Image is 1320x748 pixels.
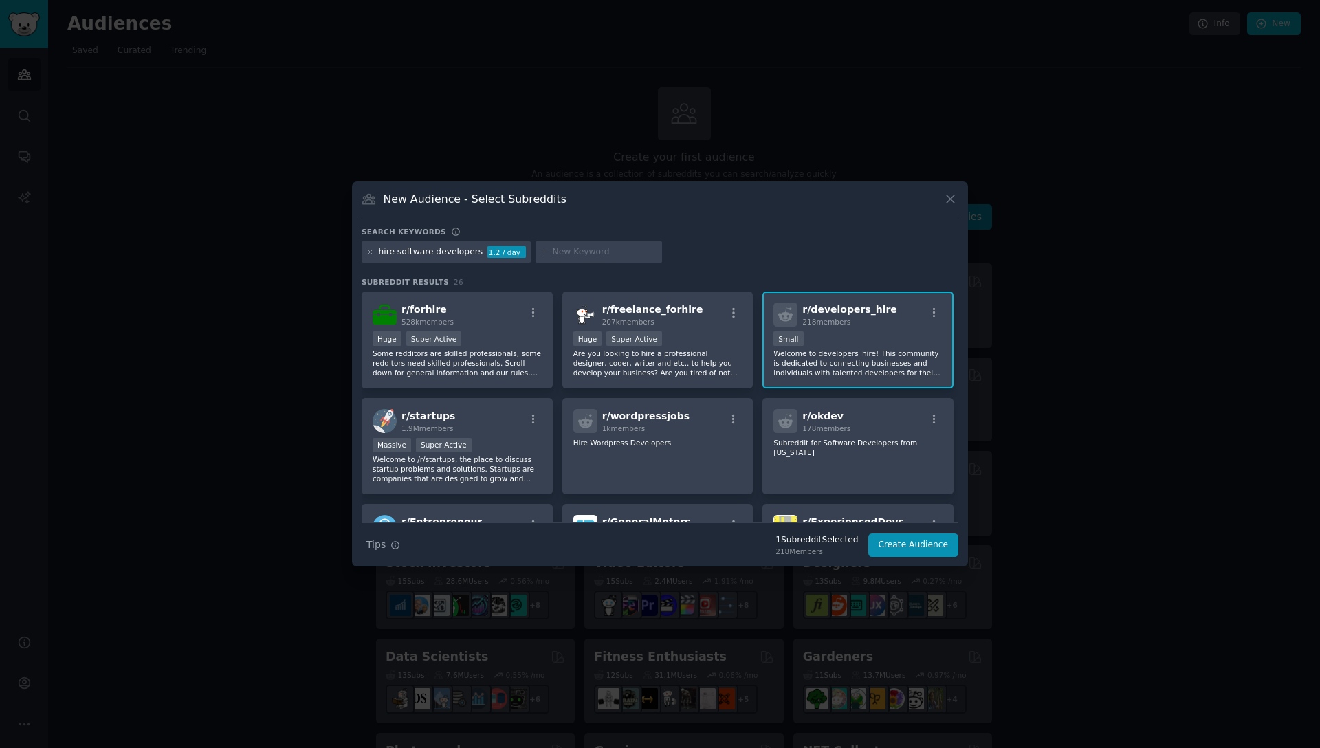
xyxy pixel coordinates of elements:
[573,349,742,377] p: Are you looking to hire a professional designer, coder, writer and etc.. to help you develop your...
[373,302,397,327] img: forhire
[602,304,703,315] span: r/ freelance_forhire
[454,278,463,286] span: 26
[802,424,850,432] span: 178 members
[802,410,844,421] span: r/ okdev
[379,246,483,258] div: hire software developers
[868,533,959,557] button: Create Audience
[602,410,690,421] span: r/ wordpressjobs
[384,192,566,206] h3: New Audience - Select Subreddits
[401,304,447,315] span: r/ forhire
[775,534,858,547] div: 1 Subreddit Selected
[373,515,397,539] img: Entrepreneur
[373,349,542,377] p: Some redditors are skilled professionals, some redditors need skilled professionals. Scroll down ...
[773,331,803,346] div: Small
[487,246,526,258] div: 1.2 / day
[373,454,542,483] p: Welcome to /r/startups, the place to discuss startup problems and solutions. Startups are compani...
[802,318,850,326] span: 218 members
[362,227,446,236] h3: Search keywords
[602,318,654,326] span: 207k members
[802,304,897,315] span: r/ developers_hire
[373,409,397,433] img: startups
[401,410,455,421] span: r/ startups
[401,318,454,326] span: 528k members
[401,424,454,432] span: 1.9M members
[606,331,662,346] div: Super Active
[553,246,657,258] input: New Keyword
[775,547,858,556] div: 218 Members
[773,349,943,377] p: Welcome to developers_hire! This community is dedicated to connecting businesses and individuals ...
[406,331,462,346] div: Super Active
[602,516,691,527] span: r/ GeneralMotors
[366,538,386,552] span: Tips
[362,277,449,287] span: Subreddit Results
[573,438,742,448] p: Hire Wordpress Developers
[573,302,597,327] img: freelance_forhire
[602,424,646,432] span: 1k members
[573,331,602,346] div: Huge
[773,438,943,457] p: Subreddit for Software Developers from [US_STATE]
[401,516,482,527] span: r/ Entrepreneur
[373,331,401,346] div: Huge
[573,515,597,539] img: GeneralMotors
[373,438,411,452] div: Massive
[773,515,797,539] img: ExperiencedDevs
[362,533,405,557] button: Tips
[802,516,904,527] span: r/ ExperiencedDevs
[416,438,472,452] div: Super Active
